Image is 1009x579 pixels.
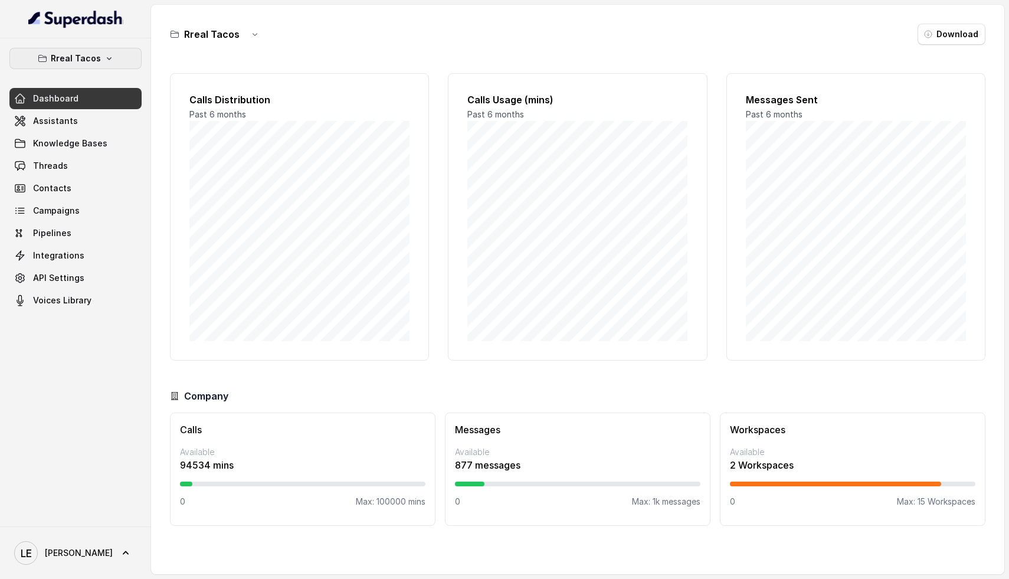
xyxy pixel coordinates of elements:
h2: Messages Sent [746,93,966,107]
p: Max: 100000 mins [356,496,425,508]
h3: Messages [455,423,700,437]
p: Max: 15 Workspaces [897,496,975,508]
img: light.svg [28,9,123,28]
span: Threads [33,160,68,172]
span: Assistants [33,115,78,127]
a: Dashboard [9,88,142,109]
a: Campaigns [9,200,142,221]
a: Integrations [9,245,142,266]
h2: Calls Usage (mins) [467,93,687,107]
span: Past 6 months [467,109,524,119]
span: Dashboard [33,93,78,104]
a: Pipelines [9,223,142,244]
span: Pipelines [33,227,71,239]
span: Contacts [33,182,71,194]
text: LE [21,547,32,560]
h3: Calls [180,423,425,437]
p: Rreal Tacos [51,51,101,66]
span: Voices Library [33,295,91,306]
h3: Rreal Tacos [184,27,240,41]
a: Knowledge Bases [9,133,142,154]
a: API Settings [9,267,142,289]
span: Past 6 months [189,109,246,119]
span: Integrations [33,250,84,261]
h3: Company [184,389,228,403]
p: 2 Workspaces [730,458,975,472]
span: [PERSON_NAME] [45,547,113,559]
p: 0 [730,496,735,508]
h2: Calls Distribution [189,93,410,107]
button: Rreal Tacos [9,48,142,69]
span: Knowledge Bases [33,138,107,149]
p: Available [455,446,700,458]
a: Threads [9,155,142,176]
p: 94534 mins [180,458,425,472]
a: [PERSON_NAME] [9,537,142,570]
h3: Workspaces [730,423,975,437]
a: Voices Library [9,290,142,311]
a: Assistants [9,110,142,132]
p: 877 messages [455,458,700,472]
span: API Settings [33,272,84,284]
p: 0 [455,496,460,508]
p: Available [730,446,975,458]
button: Download [918,24,985,45]
p: 0 [180,496,185,508]
a: Contacts [9,178,142,199]
p: Available [180,446,425,458]
span: Campaigns [33,205,80,217]
p: Max: 1k messages [632,496,700,508]
span: Past 6 months [746,109,802,119]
